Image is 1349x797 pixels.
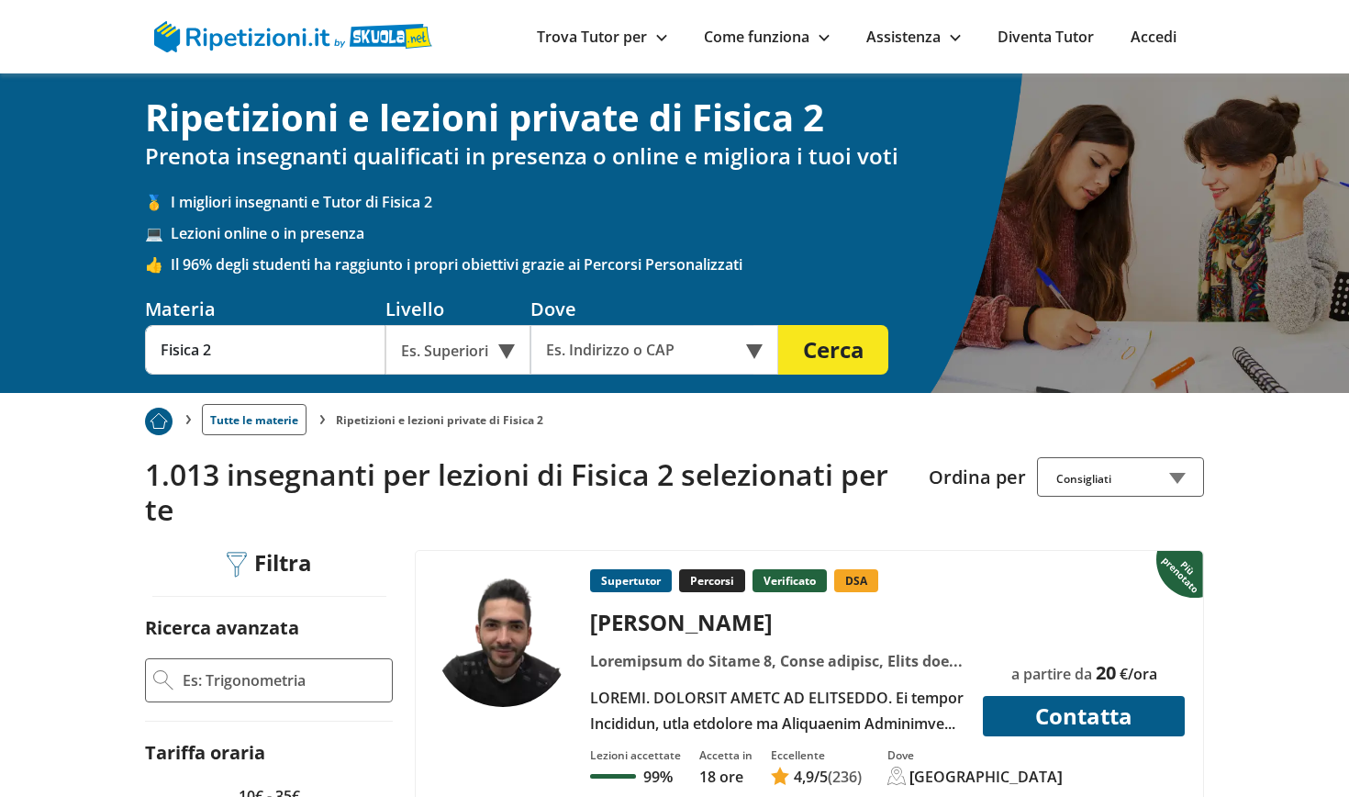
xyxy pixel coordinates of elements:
div: Livello [385,297,530,321]
label: Ordina per [929,465,1026,489]
input: Es. Matematica [145,325,385,375]
img: Filtra filtri mobile [227,552,247,578]
a: 4,9/5(236) [771,767,862,787]
p: Percorsi [679,569,745,592]
label: Ricerca avanzata [145,615,299,640]
label: Tariffa oraria [145,740,265,765]
span: a partire da [1011,664,1092,684]
img: Piu prenotato [145,408,173,435]
span: /5 [794,767,828,787]
div: Filtra [219,550,318,578]
p: 18 ore [699,767,753,787]
img: logo Skuola.net | Ripetizioni.it [154,21,432,52]
span: 💻 [145,223,171,243]
span: Il 96% degli studenti ha raggiunto i propri obiettivi grazie ai Percorsi Personalizzati [171,254,1204,275]
p: Verificato [753,569,827,592]
div: LOREMI. DOLORSIT AMETC AD ELITSEDDO. Ei tempor Incididun, utla etdolore ma Aliquaenim Adminimve q... [584,685,972,736]
p: DSA [834,569,878,592]
a: Tutte le materie [202,404,307,435]
span: 20 [1096,660,1116,685]
div: Dove [887,747,1063,763]
a: Diventa Tutor [998,27,1094,47]
nav: breadcrumb d-none d-tablet-block [145,393,1204,435]
span: €/ora [1120,664,1157,684]
h1: Ripetizioni e lezioni private di Fisica 2 [145,95,1204,140]
a: Assistenza [866,27,961,47]
button: Contatta [983,696,1185,736]
span: 👍 [145,254,171,275]
div: Lezioni accettate [590,747,681,763]
img: Piu prenotato [1156,549,1207,599]
h2: 1.013 insegnanti per lezioni di Fisica 2 selezionati per te [145,457,915,528]
a: logo Skuola.net | Ripetizioni.it [154,25,432,45]
div: Eccellente [771,747,862,763]
input: Es. Indirizzo o CAP [530,325,753,375]
p: 99% [643,767,673,787]
div: Consigliati [1037,457,1204,497]
div: Loremipsum do Sitame 8, Conse adipisc, Elits doeiu tempori, Utlab etdo, Magnaal, Enimadm 8, Venia... [584,648,972,674]
span: 🥇 [145,192,171,212]
div: [GEOGRAPHIC_DATA] [909,767,1063,787]
a: Come funziona [704,27,830,47]
a: Trova Tutor per [537,27,667,47]
input: Es: Trigonometria [181,667,385,694]
span: Lezioni online o in presenza [171,223,1204,243]
span: I migliori insegnanti e Tutor di Fisica 2 [171,192,1204,212]
div: Dove [530,297,778,321]
img: tutor a Roma - Salvatore [434,569,572,707]
span: (236) [828,767,862,787]
div: [PERSON_NAME] [584,607,972,637]
div: Accetta in [699,747,753,763]
h2: Prenota insegnanti qualificati in presenza o online e migliora i tuoi voti [145,143,1204,170]
div: Materia [145,297,385,321]
span: 4,9 [794,767,814,787]
p: Supertutor [590,569,672,592]
li: Ripetizioni e lezioni private di Fisica 2 [336,412,543,428]
button: Cerca [778,325,888,375]
img: Ricerca Avanzata [153,670,173,690]
div: Es. Superiori [385,325,530,375]
a: Accedi [1131,27,1176,47]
